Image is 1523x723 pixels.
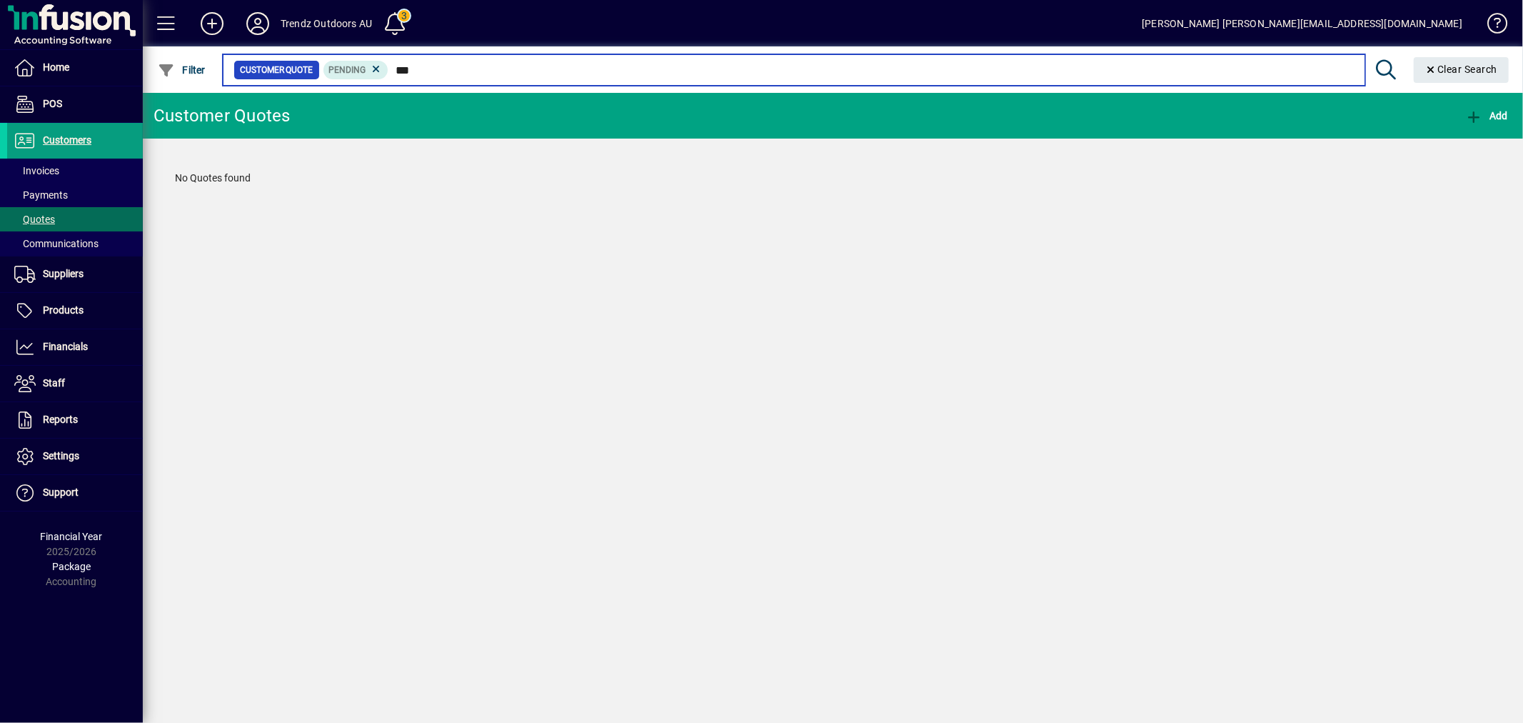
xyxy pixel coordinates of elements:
[189,11,235,36] button: Add
[240,63,313,77] span: Customer Quote
[7,402,143,438] a: Reports
[14,214,55,225] span: Quotes
[43,377,65,389] span: Staff
[1462,103,1512,129] button: Add
[7,293,143,329] a: Products
[7,207,143,231] a: Quotes
[14,165,59,176] span: Invoices
[1477,3,1505,49] a: Knowledge Base
[7,439,143,474] a: Settings
[1142,12,1462,35] div: [PERSON_NAME] [PERSON_NAME][EMAIL_ADDRESS][DOMAIN_NAME]
[235,11,281,36] button: Profile
[41,531,103,542] span: Financial Year
[43,268,84,279] span: Suppliers
[7,256,143,292] a: Suppliers
[158,64,206,76] span: Filter
[1465,110,1508,121] span: Add
[14,189,68,201] span: Payments
[43,61,69,73] span: Home
[52,561,91,572] span: Package
[43,341,88,352] span: Financials
[43,487,79,498] span: Support
[7,475,143,511] a: Support
[7,50,143,86] a: Home
[43,304,84,316] span: Products
[1414,57,1509,83] button: Clear
[281,12,372,35] div: Trendz Outdoors AU
[154,57,209,83] button: Filter
[154,104,291,127] div: Customer Quotes
[1425,64,1498,75] span: Clear Search
[7,231,143,256] a: Communications
[7,86,143,122] a: POS
[43,414,78,425] span: Reports
[14,238,99,249] span: Communications
[43,450,79,462] span: Settings
[161,156,1505,200] div: No Quotes found
[7,159,143,183] a: Invoices
[7,366,143,402] a: Staff
[329,65,366,75] span: Pending
[43,134,91,146] span: Customers
[323,61,388,79] mat-chip: Pending Status: Pending
[7,329,143,365] a: Financials
[43,98,62,109] span: POS
[7,183,143,207] a: Payments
